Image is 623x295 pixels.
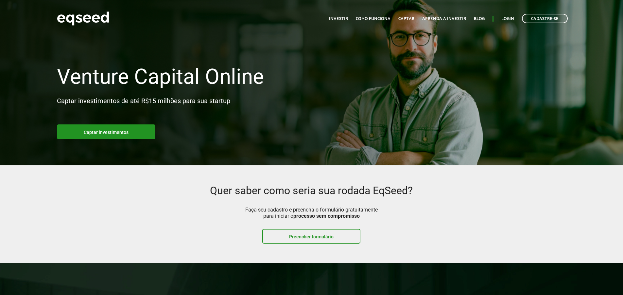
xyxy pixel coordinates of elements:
[398,17,414,21] a: Captar
[109,185,514,206] h2: Quer saber como seria sua rodada EqSeed?
[474,17,485,21] a: Blog
[422,17,466,21] a: Aprenda a investir
[501,17,514,21] a: Login
[57,97,230,124] p: Captar investimentos de até R$15 milhões para sua startup
[57,10,109,27] img: EqSeed
[522,14,568,23] a: Cadastre-se
[293,213,360,219] strong: processo sem compromisso
[243,207,380,229] p: Faça seu cadastro e preencha o formulário gratuitamente para iniciar o
[329,17,348,21] a: Investir
[262,229,360,244] a: Preencher formulário
[356,17,390,21] a: Como funciona
[57,124,155,139] a: Captar investimentos
[57,65,264,92] h1: Venture Capital Online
